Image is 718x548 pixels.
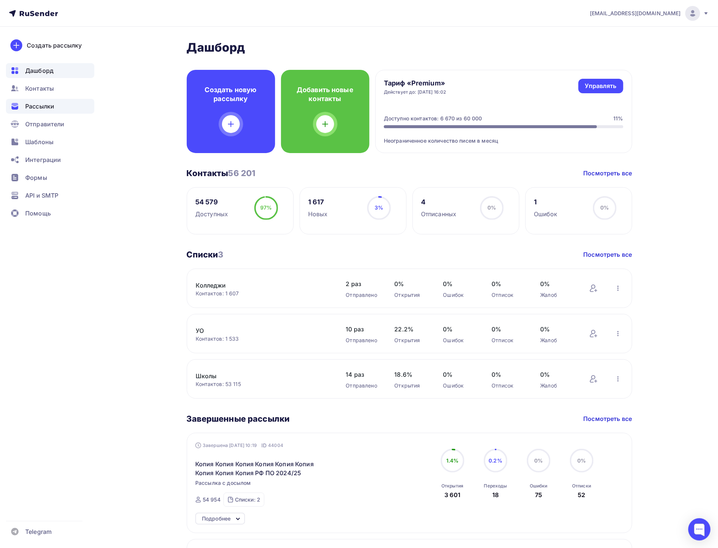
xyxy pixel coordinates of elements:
[584,169,632,178] a: Посмотреть все
[584,250,632,259] a: Посмотреть все
[25,137,53,146] span: Шаблоны
[541,370,574,379] span: 0%
[25,209,51,218] span: Помощь
[25,102,54,111] span: Рассылки
[6,63,94,78] a: Дашборд
[535,490,542,499] div: 75
[268,442,283,449] span: 44004
[195,210,228,218] div: Доступных
[384,89,446,95] div: Действует до: [DATE] 16:02
[541,337,574,344] div: Жалоб
[196,290,331,297] div: Контактов: 1 607
[443,337,477,344] div: Ошибок
[6,117,94,132] a: Отправители
[6,81,94,96] a: Контакты
[196,326,322,335] a: УО
[187,249,223,260] h3: Списки
[443,325,477,334] span: 0%
[530,483,548,489] div: Ошибки
[590,10,681,17] span: [EMAIL_ADDRESS][DOMAIN_NAME]
[346,325,380,334] span: 10 раз
[395,279,428,288] span: 0%
[6,99,94,114] a: Рассылки
[484,483,507,489] div: Переходы
[195,198,228,207] div: 54 579
[395,325,428,334] span: 22.2%
[199,85,263,103] h4: Создать новую рассылку
[395,291,428,299] div: Открытия
[492,370,526,379] span: 0%
[492,279,526,288] span: 0%
[578,490,585,499] div: 52
[443,382,477,389] div: Ошибок
[534,457,543,464] span: 0%
[492,337,526,344] div: Отписок
[492,382,526,389] div: Отписок
[187,40,632,55] h2: Дашборд
[308,198,328,207] div: 1 617
[534,210,558,218] div: Ошибок
[614,115,623,122] div: 11%
[27,41,82,50] div: Создать рассылку
[492,325,526,334] span: 0%
[196,372,322,380] a: Школы
[25,155,61,164] span: Интеграции
[487,204,496,211] span: 0%
[202,514,231,523] div: Подробнее
[541,325,574,334] span: 0%
[590,6,709,21] a: [EMAIL_ADDRESS][DOMAIN_NAME]
[384,128,623,145] div: Неограниченное количество писем в месяц
[489,457,502,464] span: 0.2%
[541,279,574,288] span: 0%
[421,198,456,207] div: 4
[572,483,591,489] div: Отписки
[25,191,58,200] span: API и SMTP
[187,168,256,178] h3: Контакты
[395,370,428,379] span: 18.6%
[492,291,526,299] div: Отписок
[346,291,380,299] div: Отправлено
[228,168,256,178] span: 56 201
[6,170,94,185] a: Формы
[346,382,380,389] div: Отправлено
[600,204,609,211] span: 0%
[446,457,459,464] span: 1.4%
[196,380,331,388] div: Контактов: 53 115
[444,490,460,499] div: 3 601
[293,85,358,103] h4: Добавить новые контакты
[443,291,477,299] div: Ошибок
[384,79,446,88] h4: Тариф «Premium»
[203,496,221,503] div: 54 954
[443,370,477,379] span: 0%
[25,66,53,75] span: Дашборд
[25,120,65,129] span: Отправители
[195,460,323,477] span: Копия Копия Копия Копия Копия Копия Копия Копия Копия РФ ПО 2024/25
[195,442,283,449] div: Завершена [DATE] 10:19
[25,84,54,93] span: Контакты
[421,210,456,218] div: Отписанных
[187,414,290,424] h3: Завершенные рассылки
[585,82,617,90] div: Управлять
[261,442,267,449] span: ID
[25,173,47,182] span: Формы
[196,335,331,343] div: Контактов: 1 533
[235,496,260,503] div: Списки: 2
[195,479,251,487] span: Рассылка с досылом
[260,204,272,211] span: 97%
[25,527,52,536] span: Telegram
[492,490,499,499] div: 18
[395,337,428,344] div: Открытия
[443,279,477,288] span: 0%
[541,291,574,299] div: Жалоб
[6,134,94,149] a: Шаблоны
[441,483,463,489] div: Открытия
[541,382,574,389] div: Жалоб
[346,337,380,344] div: Отправлено
[346,370,380,379] span: 14 раз
[196,281,322,290] a: Колледжи
[534,198,558,207] div: 1
[577,457,586,464] span: 0%
[584,414,632,423] a: Посмотреть все
[375,204,383,211] span: 3%
[395,382,428,389] div: Открытия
